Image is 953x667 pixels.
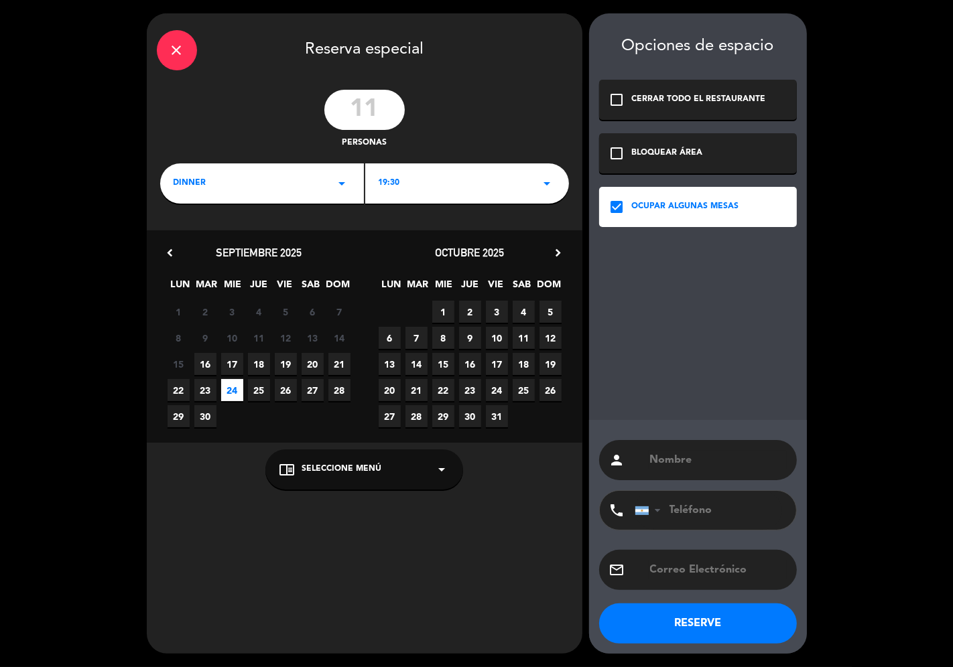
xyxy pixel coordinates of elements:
span: 28 [405,405,428,427]
span: 10 [221,327,243,349]
span: 19 [539,353,562,375]
span: 24 [221,379,243,401]
span: personas [342,137,387,150]
span: 6 [379,327,401,349]
span: 2 [459,301,481,323]
span: 31 [486,405,508,427]
span: 13 [302,327,324,349]
span: 25 [248,379,270,401]
button: RESERVE [599,603,797,644]
i: close [169,42,185,58]
span: Seleccione Menú [302,463,381,476]
i: chrome_reader_mode [279,461,295,477]
div: BLOQUEAR ÁREA [632,147,703,160]
input: Correo Electrónico [649,561,787,579]
span: 30 [194,405,216,427]
i: check_box_outline_blank [609,92,625,108]
span: 22 [432,379,454,401]
span: 17 [486,353,508,375]
span: 2 [194,301,216,323]
span: 23 [194,379,216,401]
span: LUN [381,277,403,299]
span: 22 [168,379,190,401]
span: 21 [328,353,351,375]
span: 5 [539,301,562,323]
i: arrow_drop_down [434,461,450,477]
span: 5 [275,301,297,323]
span: 11 [248,327,270,349]
span: 15 [168,353,190,375]
span: SAB [511,277,533,299]
span: MAR [407,277,429,299]
div: OCUPAR ALGUNAS MESAS [632,200,739,214]
span: septiembre 2025 [216,246,302,259]
span: octubre 2025 [436,246,505,259]
input: 0 [324,90,405,130]
span: 11 [513,327,535,349]
input: Teléfono [635,491,782,530]
span: 20 [302,353,324,375]
i: arrow_drop_down [334,175,351,192]
span: 3 [486,301,508,323]
span: 8 [432,327,454,349]
span: 9 [459,327,481,349]
span: 14 [405,353,428,375]
i: email [609,562,625,578]
span: dinner [174,177,206,190]
span: 16 [459,353,481,375]
span: 26 [275,379,297,401]
span: 12 [539,327,562,349]
span: VIE [485,277,507,299]
span: 17 [221,353,243,375]
div: Argentina: +54 [635,492,666,529]
span: 10 [486,327,508,349]
span: 4 [248,301,270,323]
span: DOM [537,277,560,299]
span: 20 [379,379,401,401]
span: 23 [459,379,481,401]
i: chevron_left [164,246,178,260]
div: CERRAR TODO EL RESTAURANTE [632,93,766,106]
span: 7 [328,301,351,323]
span: MAR [196,277,218,299]
span: 1 [168,301,190,323]
span: 9 [194,327,216,349]
span: 6 [302,301,324,323]
span: JUE [248,277,270,299]
span: 7 [405,327,428,349]
span: 4 [513,301,535,323]
span: LUN [170,277,192,299]
span: 19:30 [379,177,400,190]
span: 16 [194,353,216,375]
span: 8 [168,327,190,349]
span: 27 [302,379,324,401]
span: 13 [379,353,401,375]
span: 18 [248,353,270,375]
i: phone [609,502,625,518]
div: Opciones de espacio [599,37,797,56]
i: chevron_right [552,246,566,260]
span: JUE [459,277,481,299]
span: SAB [300,277,322,299]
span: 29 [432,405,454,427]
span: 15 [432,353,454,375]
i: check_box [609,199,625,215]
span: 1 [432,301,454,323]
span: 26 [539,379,562,401]
span: 29 [168,405,190,427]
i: check_box_outline_blank [609,145,625,161]
span: 18 [513,353,535,375]
span: DOM [326,277,348,299]
span: MIE [222,277,244,299]
span: 30 [459,405,481,427]
span: 19 [275,353,297,375]
span: 24 [486,379,508,401]
span: 27 [379,405,401,427]
div: Reserva especial [147,13,582,83]
span: MIE [433,277,455,299]
span: 28 [328,379,351,401]
span: 14 [328,327,351,349]
span: 3 [221,301,243,323]
i: arrow_drop_down [539,175,556,192]
i: person [609,452,625,468]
